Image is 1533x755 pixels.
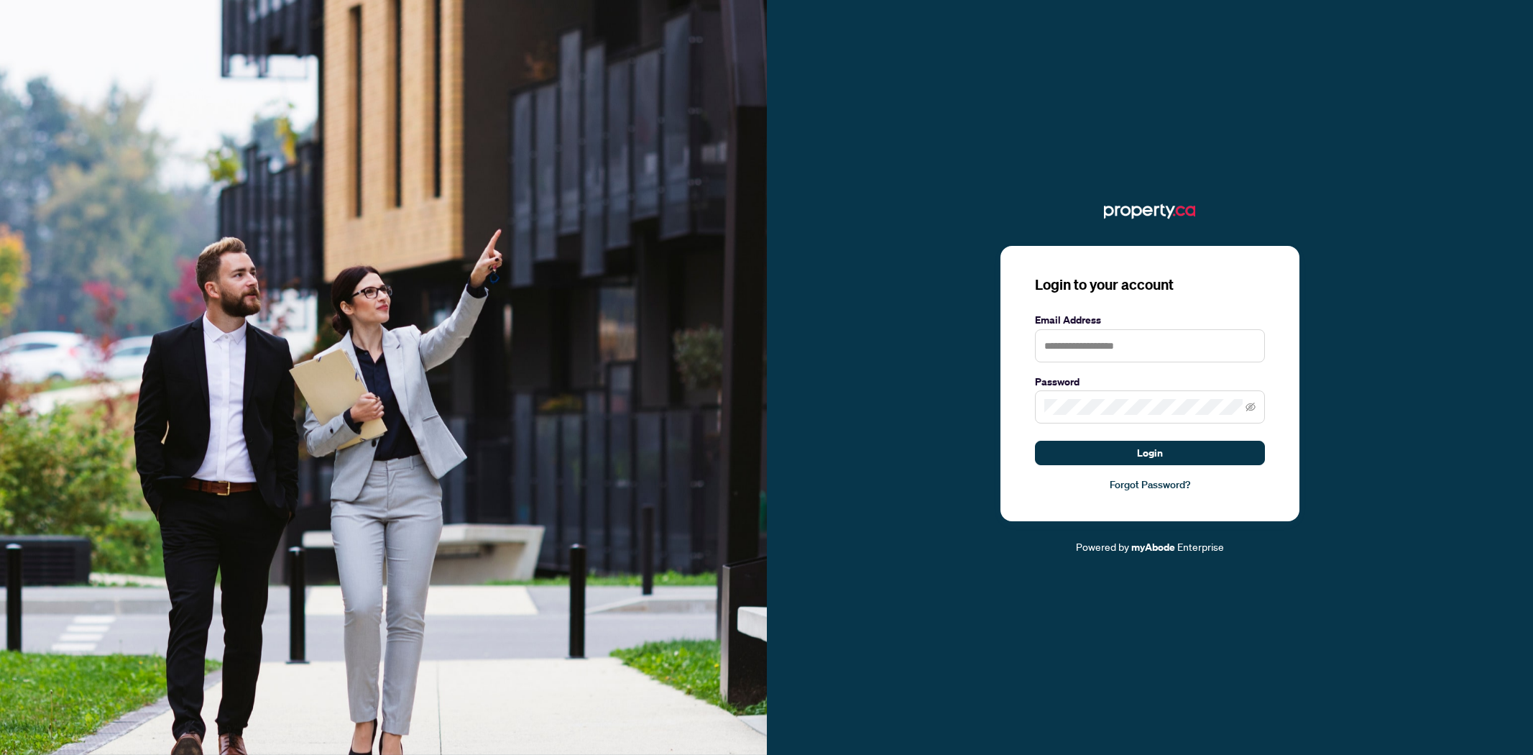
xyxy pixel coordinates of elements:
span: Enterprise [1177,540,1224,553]
label: Email Address [1035,312,1265,328]
span: eye-invisible [1246,402,1256,412]
a: Forgot Password? [1035,477,1265,493]
a: myAbode [1131,539,1175,555]
h3: Login to your account [1035,275,1265,295]
button: Login [1035,441,1265,465]
img: ma-logo [1104,200,1195,223]
span: Login [1137,441,1163,465]
span: Powered by [1076,540,1129,553]
label: Password [1035,374,1265,390]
